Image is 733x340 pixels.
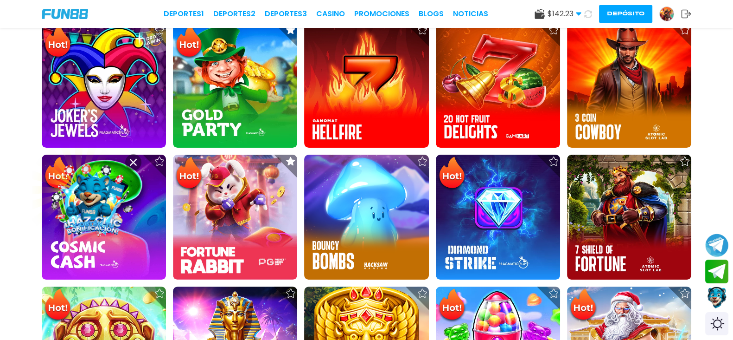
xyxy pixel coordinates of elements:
img: Hellfire [304,23,428,148]
a: Deportes2 [213,8,255,20]
img: Diamond Strike [436,155,560,279]
a: Promociones [354,8,409,20]
img: Image Link [50,158,135,243]
img: Bouncy Bombs 96% [304,155,428,279]
img: Company Logo [42,9,88,19]
img: Hot [174,156,204,192]
img: Hot [437,288,467,324]
img: Hot [43,156,73,192]
button: Join telegram [705,260,728,284]
a: NOTICIAS [453,8,488,20]
button: Depósito [599,5,652,23]
a: Avatar [659,7,681,21]
button: Contact customer service [705,286,728,310]
button: Join telegram channel [705,233,728,257]
img: Hot [568,288,598,324]
img: 7 Shields of Fortune [567,155,691,279]
a: Deportes1 [164,8,204,20]
a: BLOGS [419,8,444,20]
img: Joker's Jewels [42,23,166,148]
span: $ 142.23 [548,8,581,20]
img: Fortune Rabbit [173,155,297,279]
img: Hot [174,24,204,60]
div: Switch theme [705,312,728,335]
img: Avatar [660,7,674,21]
img: Gold Party [173,23,297,148]
img: 3 Coin Cowboy [567,23,691,148]
img: Hot [437,156,467,192]
a: CASINO [316,8,345,20]
img: Hot [43,24,73,60]
img: Hot [43,288,73,324]
img: 20 Hot Fruit Delights [436,23,560,148]
img: Cosmic Cash [42,155,166,279]
a: Deportes3 [265,8,307,20]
